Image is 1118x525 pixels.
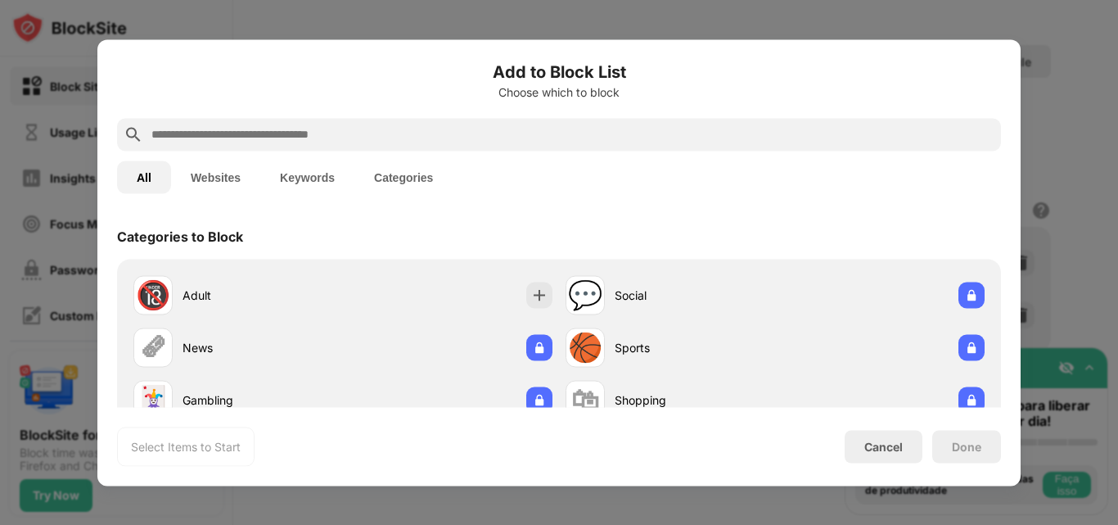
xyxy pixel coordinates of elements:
[171,161,260,193] button: Websites
[139,331,167,364] div: 🗞
[354,161,453,193] button: Categories
[183,391,343,409] div: Gambling
[568,331,602,364] div: 🏀
[183,287,343,304] div: Adult
[183,339,343,356] div: News
[260,161,354,193] button: Keywords
[615,391,775,409] div: Shopping
[117,85,1001,98] div: Choose which to block
[117,59,1001,84] h6: Add to Block List
[952,440,981,453] div: Done
[568,278,602,312] div: 💬
[571,383,599,417] div: 🛍
[615,287,775,304] div: Social
[136,383,170,417] div: 🃏
[117,228,243,244] div: Categories to Block
[124,124,143,144] img: search.svg
[117,161,171,193] button: All
[136,278,170,312] div: 🔞
[131,438,241,455] div: Select Items to Start
[864,440,903,454] div: Cancel
[615,339,775,356] div: Sports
